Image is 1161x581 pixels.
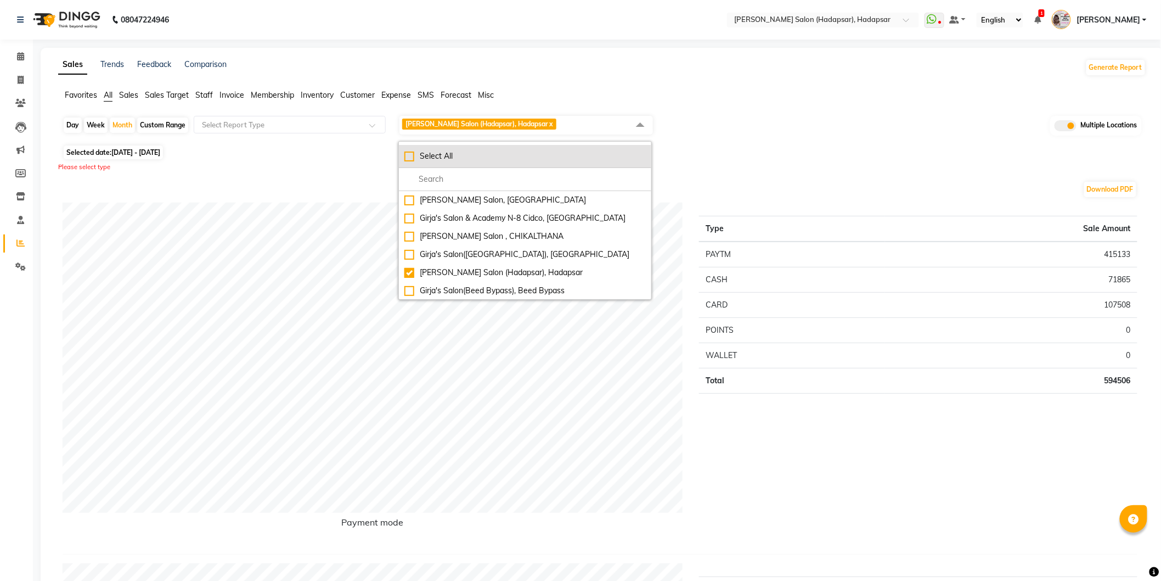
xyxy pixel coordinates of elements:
[137,59,171,69] a: Feedback
[119,90,138,100] span: Sales
[340,90,375,100] span: Customer
[1081,120,1137,131] span: Multiple Locations
[1052,10,1071,29] img: pavan
[28,4,103,35] img: logo
[1086,60,1145,75] button: Generate Report
[404,267,646,278] div: [PERSON_NAME] Salon (Hadapsar), Hadapsar
[885,267,1137,293] td: 71865
[219,90,244,100] span: Invoice
[251,90,294,100] span: Membership
[404,194,646,206] div: [PERSON_NAME] Salon, [GEOGRAPHIC_DATA]
[699,267,885,293] td: CASH
[301,90,334,100] span: Inventory
[418,90,434,100] span: SMS
[699,293,885,318] td: CARD
[1039,9,1045,17] span: 1
[699,242,885,267] td: PAYTM
[885,242,1137,267] td: 415133
[1034,15,1041,25] a: 1
[404,213,646,224] div: Girja's Salon & Academy N-8 Cidco, [GEOGRAPHIC_DATA]
[885,318,1137,343] td: 0
[184,59,227,69] a: Comparison
[404,285,646,297] div: Girja's Salon(Beed Bypass), Beed Bypass
[441,90,471,100] span: Forecast
[195,90,213,100] span: Staff
[699,368,885,394] td: Total
[699,343,885,368] td: WALLET
[885,293,1137,318] td: 107508
[58,163,1146,172] div: Please select type
[548,120,553,128] a: x
[404,231,646,242] div: [PERSON_NAME] Salon , CHIKALTHANA
[64,146,163,159] span: Selected date:
[699,216,885,242] th: Type
[84,118,108,133] div: Week
[111,148,160,157] span: [DATE] - [DATE]
[145,90,189,100] span: Sales Target
[478,90,494,100] span: Misc
[885,216,1137,242] th: Sale Amount
[885,368,1137,394] td: 594506
[885,343,1137,368] td: 0
[699,318,885,343] td: POINTS
[104,90,112,100] span: All
[63,517,683,532] h6: Payment mode
[64,118,82,133] div: Day
[58,55,87,75] a: Sales
[121,4,169,35] b: 08047224946
[1084,182,1136,197] button: Download PDF
[1077,14,1140,26] span: [PERSON_NAME]
[405,120,548,128] span: [PERSON_NAME] Salon (Hadapsar), Hadapsar
[404,150,646,162] div: Select All
[65,90,97,100] span: Favorites
[404,174,646,185] input: multiselect-search
[100,59,124,69] a: Trends
[110,118,135,133] div: Month
[404,249,646,260] div: Girja's Salon([GEOGRAPHIC_DATA]), [GEOGRAPHIC_DATA]
[381,90,411,100] span: Expense
[137,118,188,133] div: Custom Range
